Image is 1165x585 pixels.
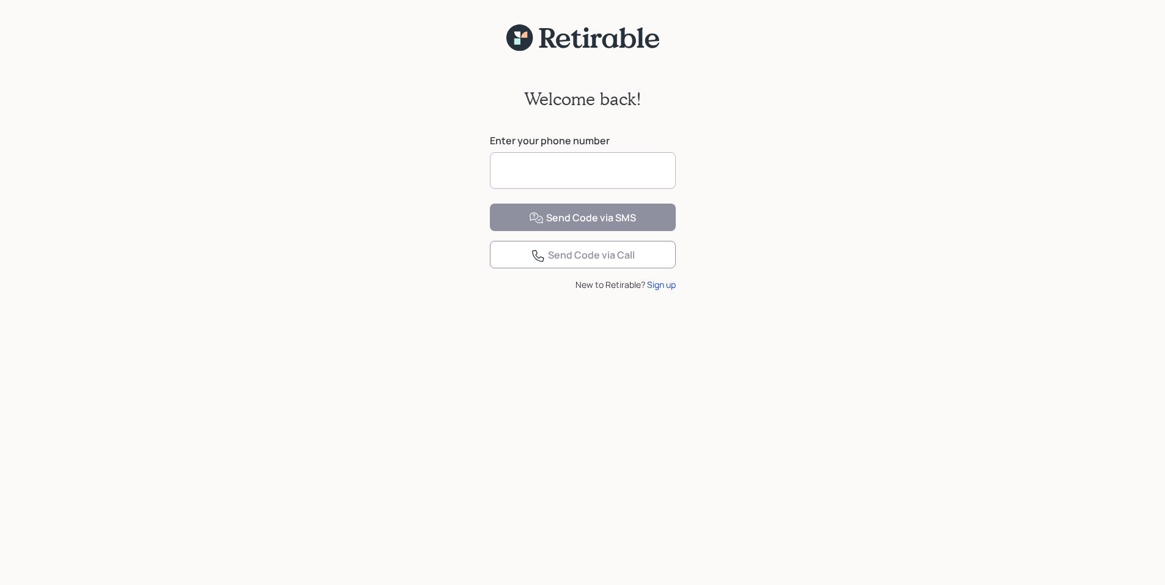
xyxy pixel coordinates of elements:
div: Send Code via Call [531,248,635,263]
label: Enter your phone number [490,134,676,147]
button: Send Code via SMS [490,204,676,231]
div: Send Code via SMS [529,211,636,226]
button: Send Code via Call [490,241,676,268]
div: Sign up [647,278,676,291]
h2: Welcome back! [524,89,642,109]
div: New to Retirable? [490,278,676,291]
